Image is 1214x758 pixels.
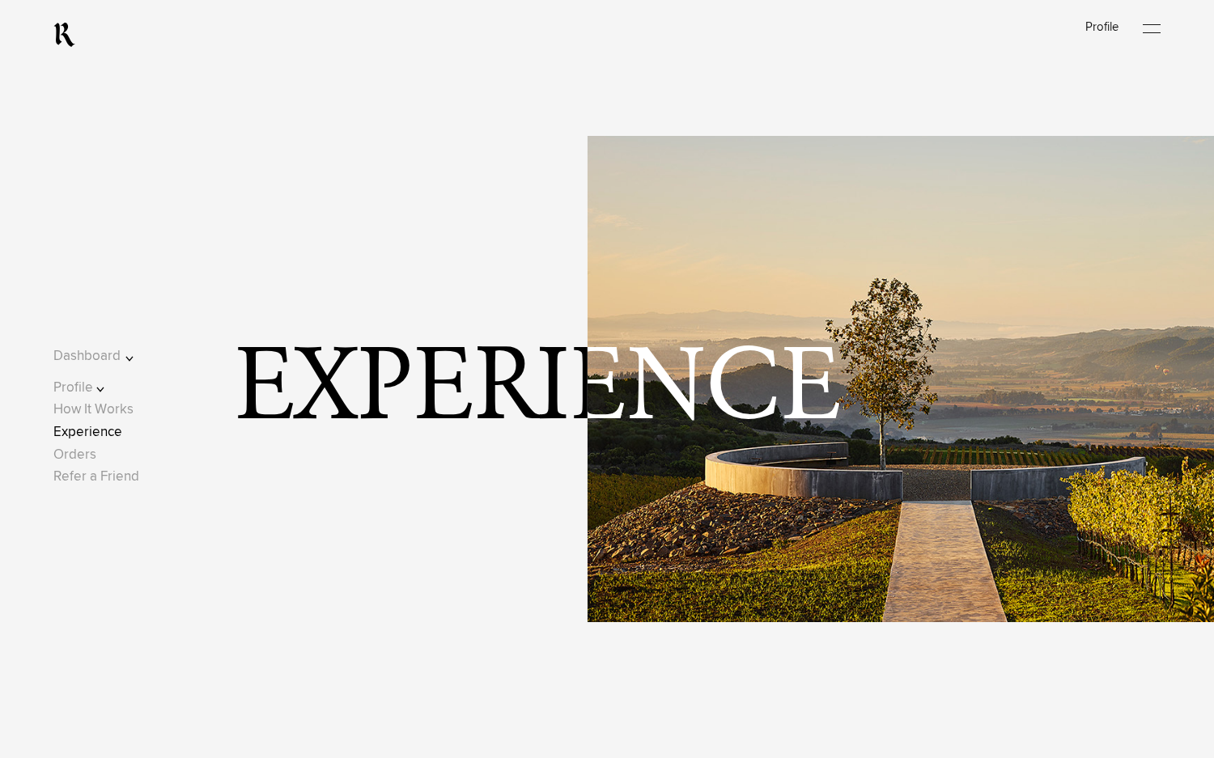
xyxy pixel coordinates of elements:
[53,22,75,48] a: RealmCellars
[53,403,134,417] a: How It Works
[1085,21,1118,33] a: Profile
[53,448,96,462] a: Orders
[53,470,139,484] a: Refer a Friend
[53,377,156,399] button: Profile
[53,426,122,439] a: Experience
[53,345,156,367] button: Dashboard
[234,327,846,455] span: Experience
